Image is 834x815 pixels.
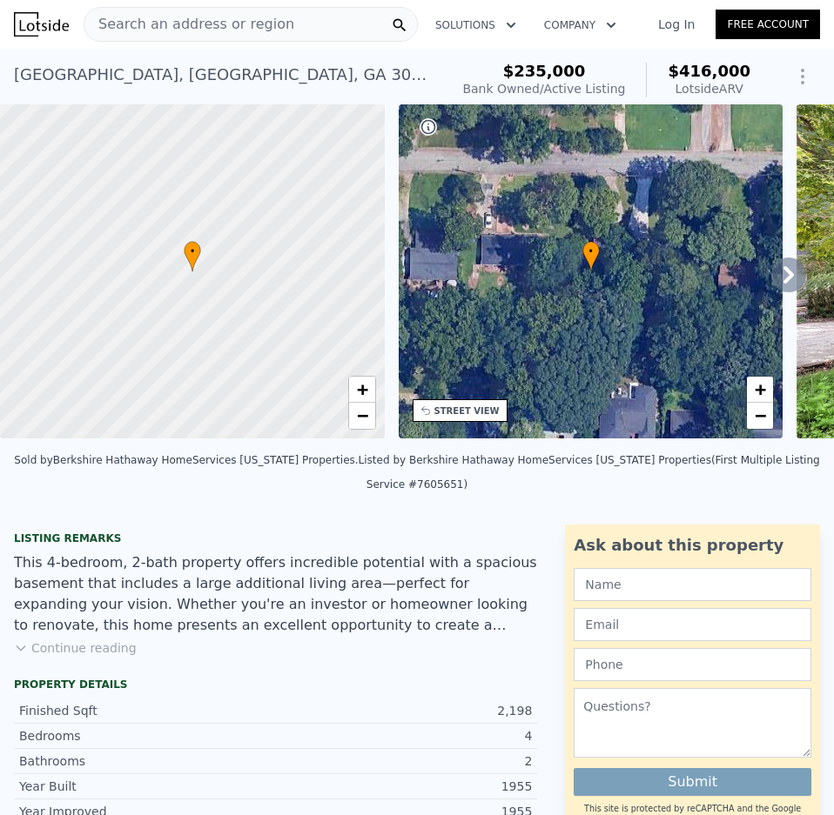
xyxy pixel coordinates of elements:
[14,531,537,545] div: Listing remarks
[668,62,750,80] span: $416,000
[14,678,537,691] div: Property details
[349,377,375,403] a: Zoom in
[785,59,820,94] button: Show Options
[574,648,811,681] input: Phone
[19,727,276,745] div: Bedrooms
[14,639,137,657] button: Continue reading
[503,62,586,80] span: $235,000
[574,533,811,558] div: Ask about this property
[14,552,537,636] div: This 4-bedroom, 2-bath property offers incredible potential with a spacious basement that include...
[574,608,811,641] input: Email
[184,241,201,271] div: •
[755,378,766,400] span: +
[184,244,201,259] span: •
[747,377,773,403] a: Zoom in
[462,82,543,96] span: Bank Owned /
[276,727,533,745] div: 4
[434,404,500,418] div: STREET VIEW
[637,16,716,33] a: Log In
[716,10,820,39] a: Free Account
[19,702,276,719] div: Finished Sqft
[14,63,434,87] div: [GEOGRAPHIC_DATA] , [GEOGRAPHIC_DATA] , GA 30032
[668,80,750,97] div: Lotside ARV
[582,244,600,259] span: •
[276,702,533,719] div: 2,198
[19,752,276,770] div: Bathrooms
[421,10,530,41] button: Solutions
[356,378,367,400] span: +
[349,403,375,429] a: Zoom out
[84,14,294,35] span: Search an address or region
[359,454,820,491] div: Listed by Berkshire Hathaway HomeServices [US_STATE] Properties (First Multiple Listing Service #...
[19,778,276,795] div: Year Built
[582,241,600,271] div: •
[574,768,811,796] button: Submit
[755,404,766,426] span: −
[14,454,358,466] div: Sold by Berkshire Hathaway HomeServices [US_STATE] Properties .
[530,10,630,41] button: Company
[276,778,533,795] div: 1955
[574,568,811,601] input: Name
[356,404,367,426] span: −
[14,12,69,37] img: Lotside
[544,82,626,96] span: Active Listing
[747,403,773,429] a: Zoom out
[276,752,533,770] div: 2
